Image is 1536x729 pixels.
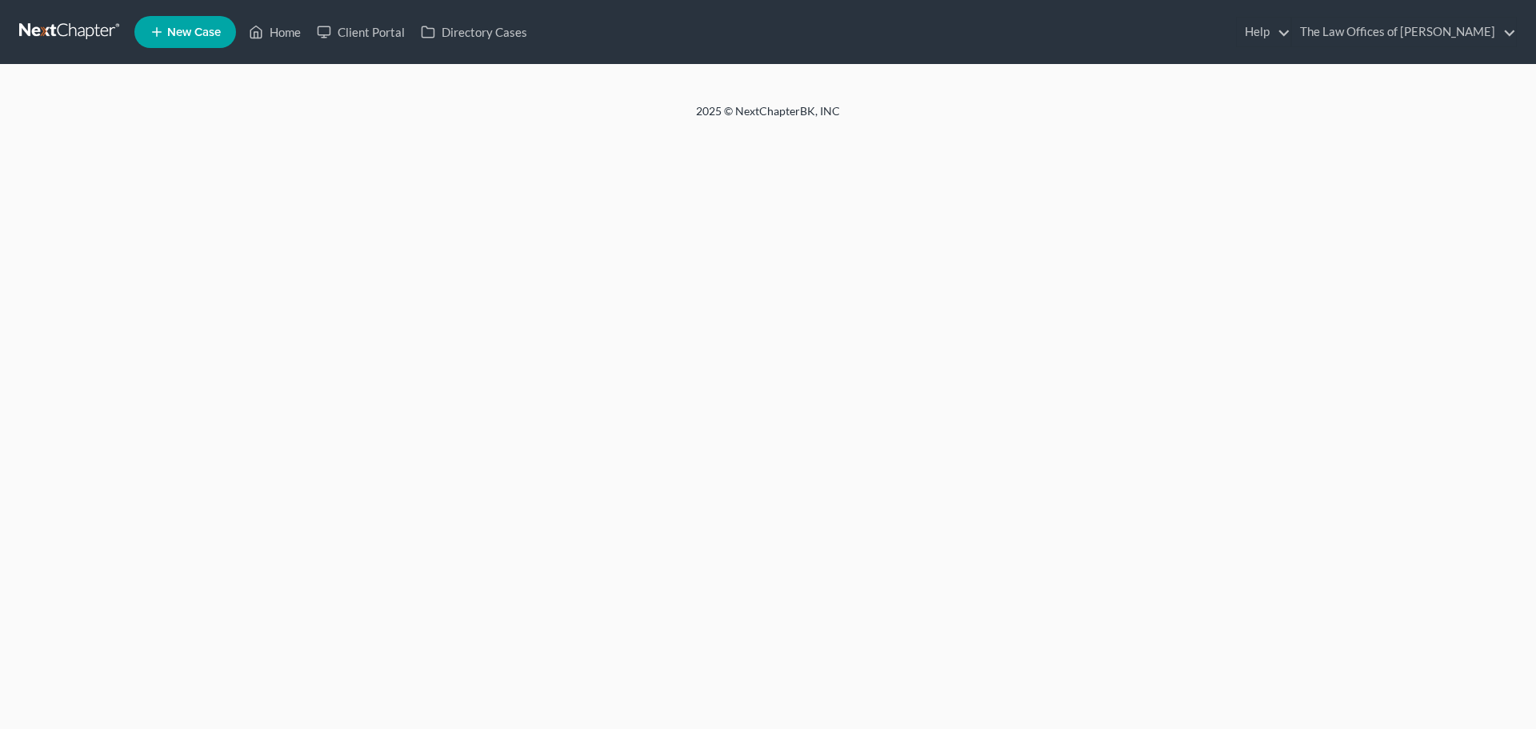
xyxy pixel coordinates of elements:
[309,18,413,46] a: Client Portal
[312,103,1224,132] div: 2025 © NextChapterBK, INC
[241,18,309,46] a: Home
[134,16,236,48] new-legal-case-button: New Case
[413,18,535,46] a: Directory Cases
[1237,18,1290,46] a: Help
[1292,18,1516,46] a: The Law Offices of [PERSON_NAME]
